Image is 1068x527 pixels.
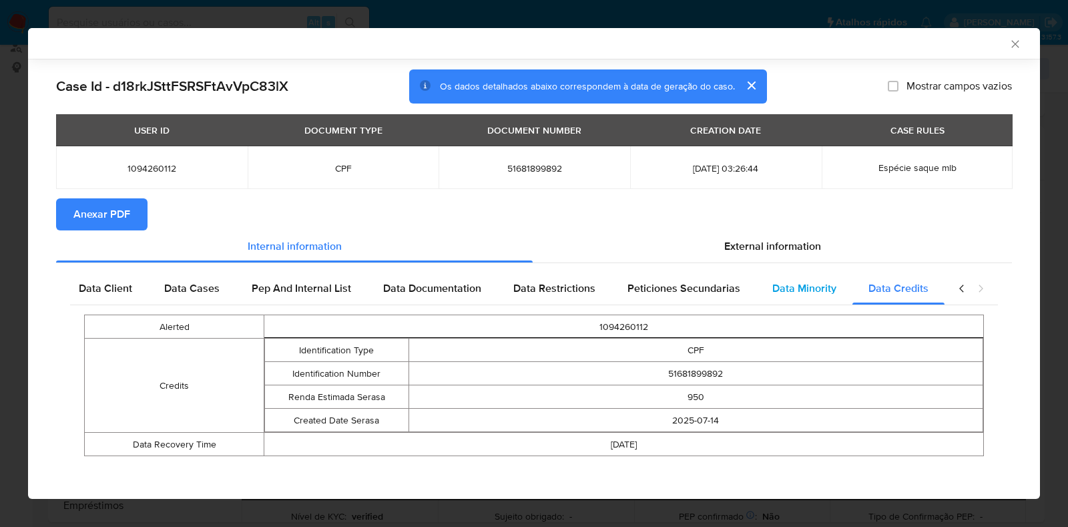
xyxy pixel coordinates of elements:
[264,162,423,174] span: CPF
[265,385,409,409] td: Renda Estimada Serasa
[265,339,409,362] td: Identification Type
[56,230,1012,262] div: Detailed info
[264,433,984,456] td: [DATE]
[868,281,928,296] span: Data Credits
[627,281,740,296] span: Peticiones Secundarias
[409,339,983,362] td: CPF
[79,281,132,296] span: Data Client
[383,281,481,296] span: Data Documentation
[56,198,148,230] button: Anexar PDF
[440,79,735,93] span: Os dados detalhados abaixo correspondem à data de geração do caso.
[455,162,614,174] span: 51681899892
[85,315,264,339] td: Alerted
[252,281,351,296] span: Pep And Internal List
[265,409,409,432] td: Created Date Serasa
[772,281,836,296] span: Data Minority
[513,281,595,296] span: Data Restrictions
[72,162,232,174] span: 1094260112
[735,69,767,102] button: cerrar
[265,362,409,385] td: Identification Number
[409,385,983,409] td: 950
[56,77,288,95] h2: Case Id - d18rkJSttFSRSFtAvVpC83lX
[646,162,806,174] span: [DATE] 03:26:44
[682,119,769,142] div: CREATION DATE
[264,315,984,339] td: 1094260112
[1009,37,1021,49] button: Fechar a janela
[126,119,178,142] div: USER ID
[248,238,342,254] span: Internal information
[878,161,957,174] span: Espécie saque mlb
[296,119,390,142] div: DOCUMENT TYPE
[409,362,983,385] td: 51681899892
[409,409,983,432] td: 2025-07-14
[85,433,264,456] td: Data Recovery Time
[906,79,1012,93] span: Mostrar campos vazios
[882,119,953,142] div: CASE RULES
[724,238,821,254] span: External information
[85,339,264,433] td: Credits
[28,28,1040,499] div: closure-recommendation-modal
[164,281,220,296] span: Data Cases
[73,200,130,229] span: Anexar PDF
[479,119,589,142] div: DOCUMENT NUMBER
[888,81,898,92] input: Mostrar campos vazios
